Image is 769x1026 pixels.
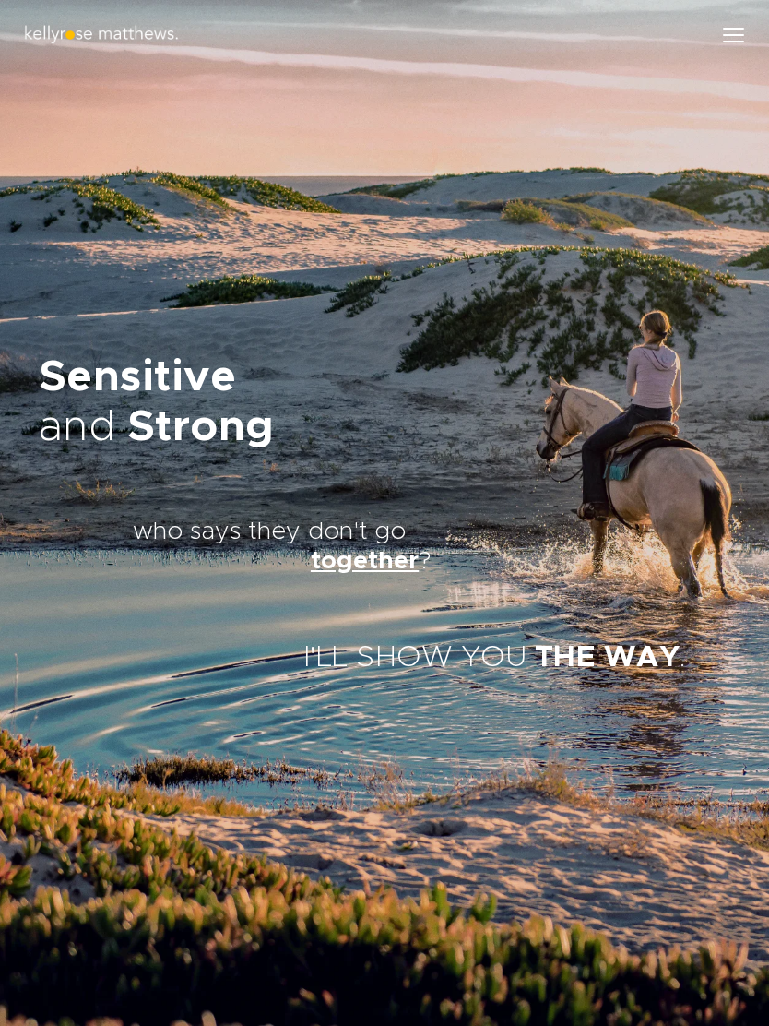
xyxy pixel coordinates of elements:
[39,406,116,449] span: and
[127,406,275,449] span: Strong
[39,356,237,400] span: Sensitive
[419,549,431,574] span: ?
[680,643,686,673] span: .
[311,549,419,574] u: together
[133,519,406,544] span: who says they don't go
[303,643,527,673] span: I'LL SHOW YOU
[535,643,680,673] span: THE WAY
